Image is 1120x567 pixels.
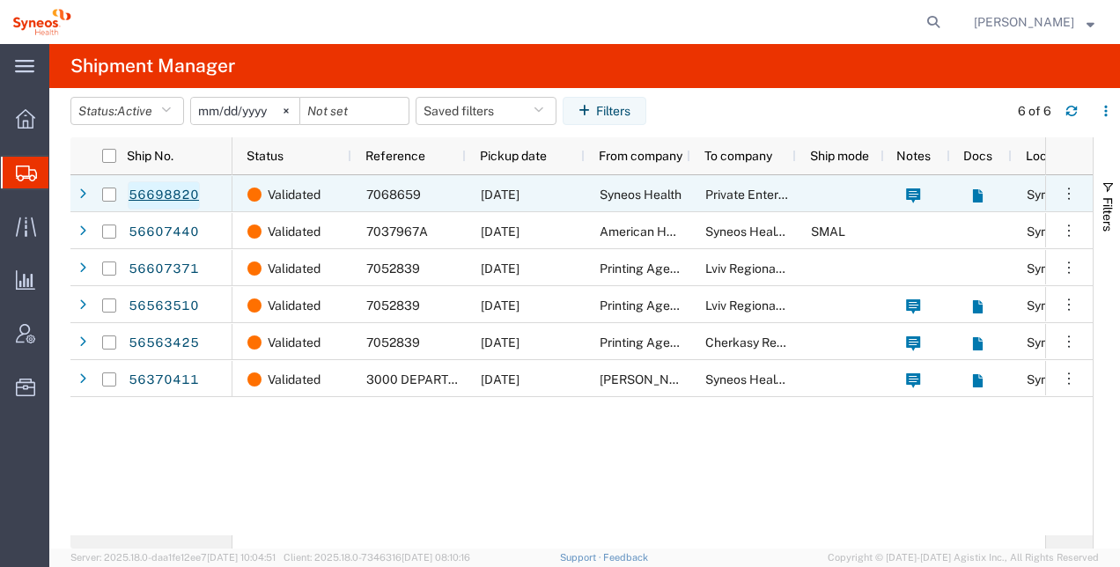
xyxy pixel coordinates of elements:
[973,11,1095,33] button: [PERSON_NAME]
[366,225,428,239] span: 7037967A
[128,255,200,283] a: 56607371
[70,97,184,125] button: Status:Active
[481,298,519,313] span: 08/27/2025
[268,361,321,398] span: Validated
[704,149,772,163] span: To company
[268,250,321,287] span: Validated
[481,225,519,239] span: 08/27/2025
[600,225,756,239] span: American Hospital Network
[563,97,646,125] button: Filters
[480,149,547,163] span: Pickup date
[117,104,152,118] span: Active
[366,261,420,276] span: 7052839
[1026,149,1075,163] span: Location
[481,335,519,350] span: 08/27/2025
[402,552,470,563] span: [DATE] 08:10:16
[600,188,682,202] span: Syneos Health
[811,225,845,239] span: SMAL
[416,97,556,125] button: Saved filters
[705,372,916,387] span: Syneos Health Mexico
[12,9,71,35] img: logo
[128,292,200,320] a: 56563510
[268,324,321,361] span: Validated
[366,335,420,350] span: 7052839
[896,149,931,163] span: Notes
[128,329,200,357] a: 56563425
[600,261,763,276] span: Printing Agency "Copy Shop"
[481,372,519,387] span: 08/04/2025
[600,372,700,387] span: Renata Jahel Delgado
[599,149,682,163] span: From company
[560,552,604,563] a: Support
[268,213,321,250] span: Validated
[366,298,420,313] span: 7052839
[70,552,276,563] span: Server: 2025.18.0-daa1fe12ee7
[366,188,421,202] span: 7068659
[70,44,235,88] h4: Shipment Manager
[481,188,519,202] span: 09/05/2025
[810,149,869,163] span: Ship mode
[963,149,992,163] span: Docs
[268,287,321,324] span: Validated
[268,176,321,213] span: Validated
[366,372,559,387] span: 3000 DEPARTMENTAL EXPENSE
[705,298,1056,313] span: Lviv Regional Clinical Psychiatric Hospital", Department #25
[828,550,1099,565] span: Copyright © [DATE]-[DATE] Agistix Inc., All Rights Reserved
[705,335,940,350] span: Cherkasy Regional Psychiatric Hospital of Cherkasy
[600,335,763,350] span: Printing Agency "Copy Shop"
[481,261,519,276] span: 08/27/2025
[247,149,284,163] span: Status
[705,261,1056,276] span: Lviv Regional Clinical Psychiatric Hospital", Department #25
[284,552,470,563] span: Client: 2025.18.0-7346316
[1101,197,1115,232] span: Filters
[705,225,863,239] span: Syneos Health Hungary Kft.
[127,149,173,163] span: Ship No.
[600,298,763,313] span: Printing Agency "Copy Shop"
[365,149,425,163] span: Reference
[128,218,200,247] a: 56607440
[128,181,200,210] a: 56698820
[705,188,1079,202] span: Private Enterprise private production company «Acinus»
[974,12,1074,32] span: Oksana Tsankova
[207,552,276,563] span: [DATE] 10:04:51
[1018,102,1051,121] div: 6 of 6
[191,98,299,124] input: Not set
[128,366,200,394] a: 56370411
[300,98,409,124] input: Not set
[603,552,648,563] a: Feedback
